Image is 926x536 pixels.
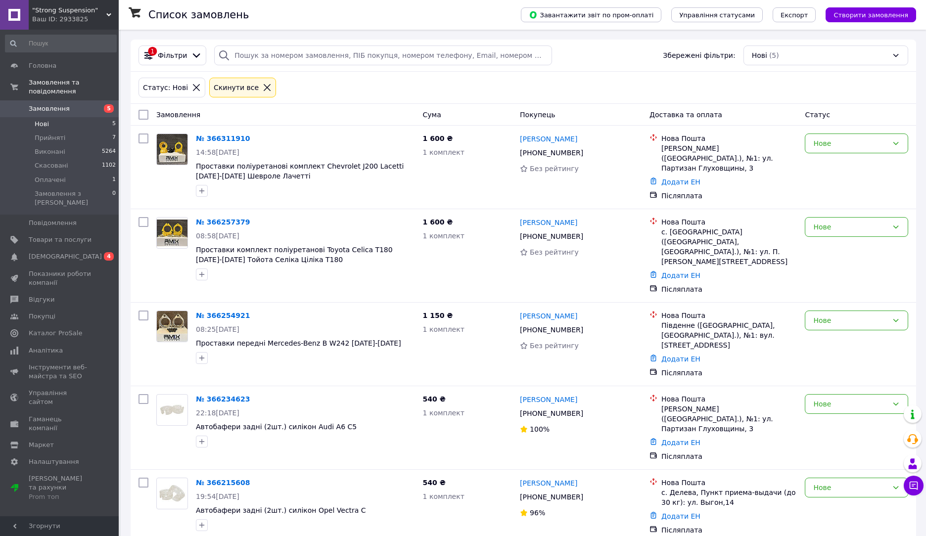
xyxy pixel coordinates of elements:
[423,218,453,226] span: 1 600 ₴
[35,147,65,156] span: Виконані
[530,165,579,173] span: Без рейтингу
[813,138,888,149] div: Нове
[518,146,585,160] div: [PHONE_NUMBER]
[29,474,92,501] span: [PERSON_NAME] та рахунки
[156,111,200,119] span: Замовлення
[423,409,464,417] span: 1 комплект
[104,104,114,113] span: 5
[423,395,446,403] span: 540 ₴
[649,111,722,119] span: Доставка та оплата
[157,399,187,422] img: Фото товару
[141,82,190,93] div: Статус: Нові
[29,346,63,355] span: Аналітика
[423,479,446,487] span: 540 ₴
[530,342,579,350] span: Без рейтингу
[661,525,797,535] div: Післяплата
[29,492,92,501] div: Prom топ
[196,423,357,431] a: Автобафери задні (2шт.) силікон Audi A6 C5
[196,162,404,180] span: Проставки поліуретанові комплект Chevrolet J200 Lacetti [DATE]-[DATE] Шевроле Лачетті
[423,134,453,142] span: 1 600 ₴
[423,492,464,500] span: 1 комплект
[752,50,767,60] span: Нові
[29,235,92,244] span: Товари та послуги
[5,35,117,52] input: Пошук
[661,320,797,350] div: Південне ([GEOGRAPHIC_DATA], [GEOGRAPHIC_DATA].), №1: вул. [STREET_ADDRESS]
[29,252,102,261] span: [DEMOGRAPHIC_DATA]
[156,311,188,342] a: Фото товару
[661,394,797,404] div: Нова Пошта
[112,120,116,129] span: 5
[813,482,888,493] div: Нове
[157,482,187,505] img: Фото товару
[661,217,797,227] div: Нова Пошта
[521,7,661,22] button: Завантажити звіт по пром-оплаті
[196,339,401,347] a: Проставки передні Mercedes-Benz B W242 [DATE]-[DATE]
[661,368,797,378] div: Післяплата
[35,134,65,142] span: Прийняті
[196,148,239,156] span: 14:58[DATE]
[112,176,116,184] span: 1
[29,78,119,96] span: Замовлення та повідомлення
[104,252,114,261] span: 4
[671,7,763,22] button: Управління статусами
[29,415,92,433] span: Гаманець компанії
[196,325,239,333] span: 08:25[DATE]
[29,457,79,466] span: Налаштування
[816,10,916,18] a: Створити замовлення
[29,61,56,70] span: Головна
[196,312,250,319] a: № 366254921
[520,111,555,119] span: Покупець
[813,399,888,409] div: Нове
[663,50,735,60] span: Збережені фільтри:
[196,232,239,240] span: 08:58[DATE]
[196,218,250,226] a: № 366257379
[112,134,116,142] span: 7
[35,161,68,170] span: Скасовані
[520,218,577,227] a: [PERSON_NAME]
[520,311,577,321] a: [PERSON_NAME]
[32,6,106,15] span: "Strong Suspension"
[518,406,585,420] div: [PHONE_NUMBER]
[423,232,464,240] span: 1 комплект
[29,363,92,381] span: Інструменти веб-майстра та SEO
[661,451,797,461] div: Післяплата
[196,246,393,264] a: Проставки комплект поліуретанові Toyota Celica T180 [DATE]-[DATE] Тойота Селіка Ціліка Т180
[773,7,816,22] button: Експорт
[769,51,779,59] span: (5)
[196,506,366,514] a: Автобафери задні (2шт.) силікон Opel Vectra C
[423,325,464,333] span: 1 комплект
[661,512,700,520] a: Додати ЕН
[29,389,92,406] span: Управління сайтом
[530,248,579,256] span: Без рейтингу
[35,189,112,207] span: Замовлення з [PERSON_NAME]
[35,120,49,129] span: Нові
[212,82,261,93] div: Cкинути все
[196,395,250,403] a: № 366234623
[518,229,585,243] div: [PHONE_NUMBER]
[661,191,797,201] div: Післяплата
[158,50,187,60] span: Фільтри
[102,161,116,170] span: 1102
[29,104,70,113] span: Замовлення
[156,478,188,509] a: Фото товару
[518,323,585,337] div: [PHONE_NUMBER]
[148,9,249,21] h1: Список замовлень
[32,15,119,24] div: Ваш ID: 2933825
[29,269,92,287] span: Показники роботи компанії
[423,148,464,156] span: 1 комплект
[520,478,577,488] a: [PERSON_NAME]
[679,11,755,19] span: Управління статусами
[661,488,797,507] div: с. Делева, Пункт приема-выдачи (до 30 кг): ул. Выгон,14
[112,189,116,207] span: 0
[530,509,545,517] span: 96%
[196,492,239,500] span: 19:54[DATE]
[661,134,797,143] div: Нова Пошта
[529,10,653,19] span: Завантажити звіт по пром-оплаті
[520,395,577,404] a: [PERSON_NAME]
[157,134,187,165] img: Фото товару
[157,311,187,342] img: Фото товару
[156,217,188,249] a: Фото товару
